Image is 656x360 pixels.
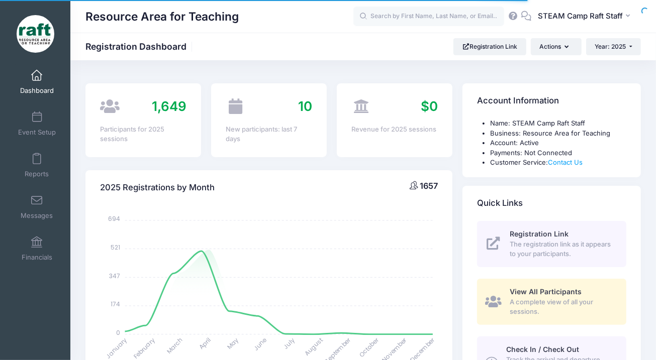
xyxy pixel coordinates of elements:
h4: 2025 Registrations by Month [100,173,215,202]
tspan: 694 [108,214,120,223]
span: View All Participants [510,287,582,296]
a: Registration Link The registration link as it appears to your participants. [477,221,626,267]
h4: Quick Links [477,189,523,217]
tspan: August [303,335,324,357]
tspan: February [132,335,156,360]
span: 1657 [420,181,438,191]
a: View All Participants A complete view of all your sessions. [477,279,626,325]
span: Year: 2025 [595,43,626,50]
button: STEAM Camp Raft Staff [531,5,641,28]
li: Account: Active [490,138,626,148]
a: Reports [13,148,61,183]
tspan: 0 [116,328,120,337]
div: New participants: last 7 days [226,125,312,144]
tspan: March [165,335,185,355]
a: Registration Link [453,38,526,55]
img: Resource Area for Teaching [17,15,54,53]
h1: Resource Area for Teaching [85,5,239,28]
span: Reports [25,170,49,178]
tspan: July [282,335,297,350]
li: Customer Service: [490,158,626,168]
input: Search by First Name, Last Name, or Email... [353,7,504,27]
span: Messages [21,211,53,220]
li: Name: STEAM Camp Raft Staff [490,118,626,129]
tspan: October [357,335,381,359]
span: 10 [298,98,312,114]
span: Financials [22,253,52,262]
a: Financials [13,231,61,266]
a: Dashboard [13,64,61,99]
a: Contact Us [548,158,583,166]
tspan: May [225,335,240,350]
tspan: 174 [111,300,120,308]
li: Business: Resource Area for Teaching [490,129,626,139]
span: Check In / Check Out [506,345,579,353]
span: Registration Link [510,229,569,238]
h4: Account Information [477,87,559,115]
span: 1,649 [152,98,186,114]
tspan: June [252,335,268,352]
button: Actions [531,38,581,55]
li: Payments: Not Connected [490,148,626,158]
tspan: April [198,335,213,350]
span: $0 [421,98,438,114]
tspan: 347 [109,271,120,280]
div: Revenue for 2025 sessions [351,125,438,135]
tspan: 521 [111,243,120,252]
div: Participants for 2025 sessions [100,125,186,144]
h1: Registration Dashboard [85,41,195,52]
button: Year: 2025 [586,38,641,55]
span: The registration link as it appears to your participants. [510,239,615,259]
tspan: January [104,335,129,360]
a: Messages [13,189,61,224]
span: STEAM Camp Raft Staff [538,11,623,22]
span: Dashboard [20,86,54,95]
span: A complete view of all your sessions. [510,297,615,317]
a: Event Setup [13,106,61,141]
span: Event Setup [18,128,56,137]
